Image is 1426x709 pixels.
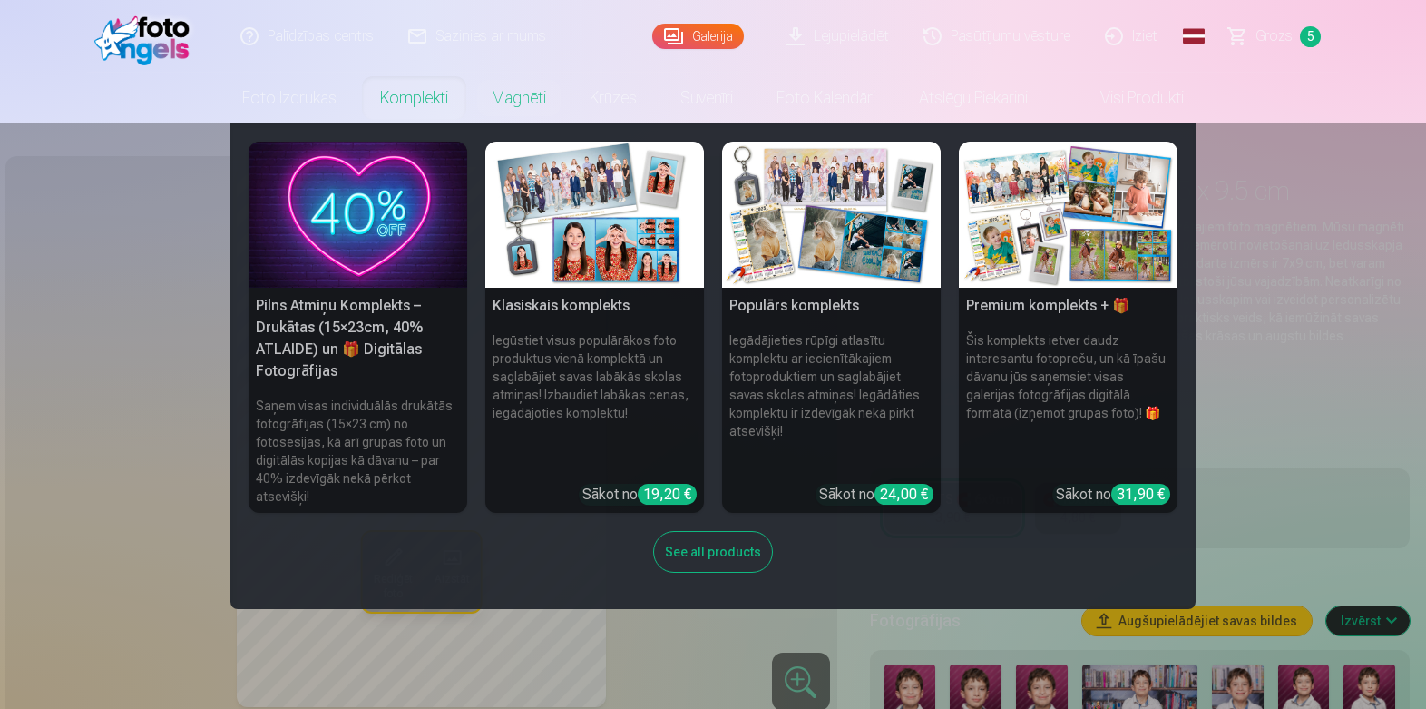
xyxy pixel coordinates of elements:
[94,7,199,65] img: /fa1
[249,389,467,513] h6: Saņem visas individuālās drukātās fotogrāfijas (15×23 cm) no fotosesijas, kā arī grupas foto un d...
[1050,73,1206,123] a: Visi produkti
[959,142,1177,288] img: Premium komplekts + 🎁
[485,142,704,288] img: Klasiskais komplekts
[722,324,941,477] h6: Iegādājieties rūpīgi atlasītu komplektu ar iecienītākajiem fotoproduktiem un saglabājiet savas sk...
[755,73,897,123] a: Foto kalendāri
[959,324,1177,477] h6: Šis komplekts ietver daudz interesantu fotopreču, un kā īpašu dāvanu jūs saņemsiet visas galerija...
[1056,484,1170,506] div: Sākot no
[874,484,933,505] div: 24,00 €
[358,73,470,123] a: Komplekti
[653,531,773,573] div: See all products
[485,142,704,513] a: Klasiskais komplektsKlasiskais komplektsIegūstiet visus populārākos foto produktus vienā komplekt...
[485,324,704,477] h6: Iegūstiet visus populārākos foto produktus vienā komplektā un saglabājiet savas labākās skolas at...
[652,24,744,49] a: Galerija
[1300,26,1321,47] span: 5
[582,484,697,506] div: Sākot no
[653,541,773,560] a: See all products
[959,288,1177,324] h5: Premium komplekts + 🎁
[249,142,467,288] img: Pilns Atmiņu Komplekts – Drukātas (15×23cm, 40% ATLAIDE) un 🎁 Digitālas Fotogrāfijas
[568,73,659,123] a: Krūzes
[897,73,1050,123] a: Atslēgu piekariņi
[249,142,467,513] a: Pilns Atmiņu Komplekts – Drukātas (15×23cm, 40% ATLAIDE) un 🎁 Digitālas Fotogrāfijas Pilns Atmiņu...
[819,484,933,506] div: Sākot no
[722,288,941,324] h5: Populārs komplekts
[959,142,1177,513] a: Premium komplekts + 🎁 Premium komplekts + 🎁Šis komplekts ietver daudz interesantu fotopreču, un k...
[638,484,697,505] div: 19,20 €
[1111,484,1170,505] div: 31,90 €
[722,142,941,513] a: Populārs komplektsPopulārs komplektsIegādājieties rūpīgi atlasītu komplektu ar iecienītākajiem fo...
[1255,25,1293,47] span: Grozs
[659,73,755,123] a: Suvenīri
[249,288,467,389] h5: Pilns Atmiņu Komplekts – Drukātas (15×23cm, 40% ATLAIDE) un 🎁 Digitālas Fotogrāfijas
[485,288,704,324] h5: Klasiskais komplekts
[220,73,358,123] a: Foto izdrukas
[470,73,568,123] a: Magnēti
[722,142,941,288] img: Populārs komplekts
